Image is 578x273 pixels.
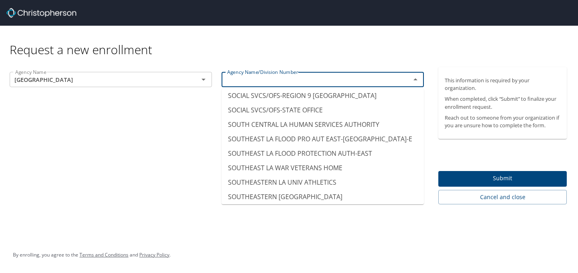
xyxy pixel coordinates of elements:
[222,132,424,146] li: SOUTHEAST LA FLOOD PRO AUT EAST-[GEOGRAPHIC_DATA]-E
[222,175,424,189] li: SOUTHEASTERN LA UNIV ATHLETICS
[438,171,567,187] button: Submit
[410,74,421,85] button: Close
[10,26,573,57] div: Request a new enrollment
[222,117,424,132] li: SOUTH CENTRAL LA HUMAN SERVICES AUTHORITY
[6,8,76,18] img: cbt logo
[79,251,128,258] a: Terms and Conditions
[222,88,424,103] li: SOCIAL SVCS/OFS-REGION 9 [GEOGRAPHIC_DATA]
[222,103,424,117] li: SOCIAL SVCS/OFS-STATE OFFICE
[13,245,171,265] div: By enrolling, you agree to the and .
[139,251,169,258] a: Privacy Policy
[445,95,560,110] p: When completed, click “Submit” to finalize your enrollment request.
[222,146,424,161] li: SOUTHEAST LA FLOOD PROTECTION AUTH-EAST
[222,204,424,218] li: SOUTHEASTERN LA UNIVERSITY-HR
[445,173,560,183] span: Submit
[198,74,209,85] button: Open
[445,192,560,202] span: Cancel and close
[222,189,424,204] li: SOUTHEASTERN [GEOGRAPHIC_DATA]
[445,77,560,92] p: This information is required by your organization.
[445,114,560,129] p: Reach out to someone from your organization if you are unsure how to complete the form.
[438,190,567,205] button: Cancel and close
[222,161,424,175] li: SOUTHEAST LA WAR VETERANS HOME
